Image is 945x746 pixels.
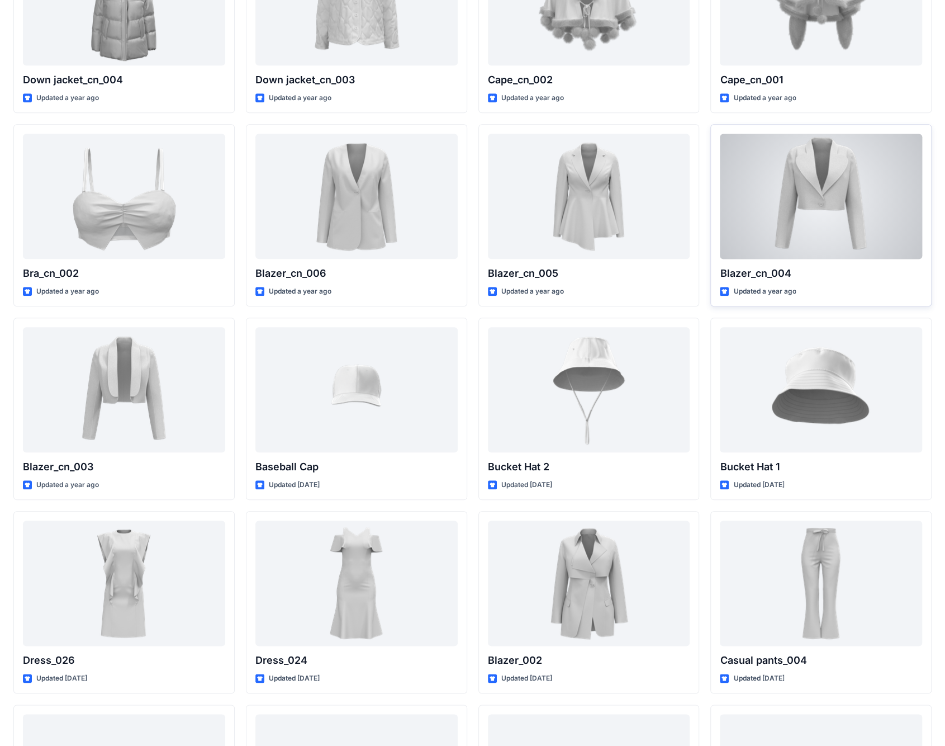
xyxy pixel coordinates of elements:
[255,72,458,88] p: Down jacket_cn_003
[733,673,784,684] p: Updated [DATE]
[488,72,690,88] p: Cape_cn_002
[269,479,320,491] p: Updated [DATE]
[501,479,552,491] p: Updated [DATE]
[488,327,690,452] a: Bucket Hat 2
[255,266,458,281] p: Blazer_cn_006
[23,521,225,646] a: Dress_026
[23,72,225,88] p: Down jacket_cn_004
[269,286,331,298] p: Updated a year ago
[36,92,99,104] p: Updated a year ago
[733,92,796,104] p: Updated a year ago
[23,134,225,259] a: Bra_cn_002
[23,266,225,281] p: Bra_cn_002
[501,286,564,298] p: Updated a year ago
[720,266,922,281] p: Blazer_cn_004
[269,673,320,684] p: Updated [DATE]
[720,134,922,259] a: Blazer_cn_004
[720,521,922,646] a: Casual pants_004
[488,653,690,668] p: Blazer_002
[733,286,796,298] p: Updated a year ago
[23,327,225,452] a: Blazer_cn_003
[36,673,87,684] p: Updated [DATE]
[488,459,690,475] p: Bucket Hat 2
[488,266,690,281] p: Blazer_cn_005
[501,92,564,104] p: Updated a year ago
[255,134,458,259] a: Blazer_cn_006
[720,459,922,475] p: Bucket Hat 1
[501,673,552,684] p: Updated [DATE]
[269,92,331,104] p: Updated a year ago
[720,327,922,452] a: Bucket Hat 1
[36,479,99,491] p: Updated a year ago
[255,459,458,475] p: Baseball Cap
[255,653,458,668] p: Dress_024
[733,479,784,491] p: Updated [DATE]
[23,459,225,475] p: Blazer_cn_003
[720,72,922,88] p: Cape_cn_001
[255,521,458,646] a: Dress_024
[720,653,922,668] p: Casual pants_004
[488,134,690,259] a: Blazer_cn_005
[23,653,225,668] p: Dress_026
[488,521,690,646] a: Blazer_002
[36,286,99,298] p: Updated a year ago
[255,327,458,452] a: Baseball Cap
